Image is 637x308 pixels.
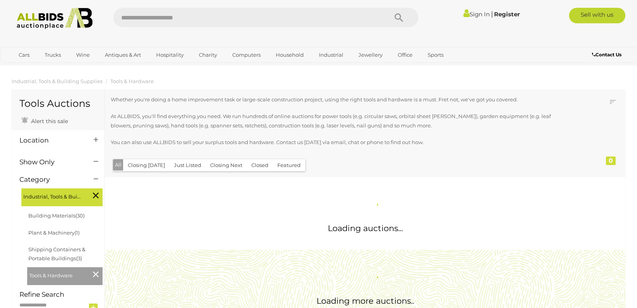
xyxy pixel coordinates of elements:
[19,176,82,183] h4: Category
[19,291,103,298] h4: Refine Search
[110,78,154,84] a: Tools & Hardware
[423,49,449,61] a: Sports
[491,10,493,18] span: |
[14,49,35,61] a: Cars
[28,246,85,261] a: Shipping Containers & Portable Buildings(3)
[353,49,388,61] a: Jewellery
[592,52,621,57] b: Contact Us
[111,95,571,104] p: Whether you're doing a home improvement task or large-scale construction project, using the right...
[592,50,623,59] a: Contact Us
[71,49,95,61] a: Wine
[273,159,305,171] button: Featured
[494,10,520,18] a: Register
[227,49,266,61] a: Computers
[29,118,68,125] span: Alert this sale
[14,61,79,74] a: [GEOGRAPHIC_DATA]
[317,296,414,306] span: Loading more auctions..
[151,49,189,61] a: Hospitality
[19,137,82,144] h4: Location
[123,159,170,171] button: Closing [DATE]
[169,159,206,171] button: Just Listed
[606,157,616,165] div: 0
[463,10,490,18] a: Sign In
[314,49,348,61] a: Industrial
[19,115,70,126] a: Alert this sale
[247,159,273,171] button: Closed
[569,8,625,23] a: Sell with us
[271,49,309,61] a: Household
[379,8,418,27] button: Search
[75,230,80,236] span: (1)
[111,138,571,147] p: You can also use ALLBIDS to sell your surplus tools and hardware. Contact us [DATE] via email, ch...
[393,49,418,61] a: Office
[12,8,97,29] img: Allbids.com.au
[194,49,222,61] a: Charity
[23,190,82,201] span: Industrial, Tools & Building Supplies
[100,49,146,61] a: Antiques & Art
[12,78,103,84] a: Industrial, Tools & Building Supplies
[113,159,124,171] button: All
[205,159,247,171] button: Closing Next
[40,49,66,61] a: Trucks
[76,255,82,261] span: (3)
[19,158,82,166] h4: Show Only
[75,212,85,219] span: (30)
[19,98,97,109] h1: Tools Auctions
[29,269,87,280] span: Tools & Hardware
[111,112,571,130] p: At ALLBIDS, you'll find everything you need. We run hundreds of online auctions for power tools (...
[328,223,403,233] span: Loading auctions...
[28,230,80,236] a: Plant & Machinery(1)
[28,212,85,219] a: Building Materials(30)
